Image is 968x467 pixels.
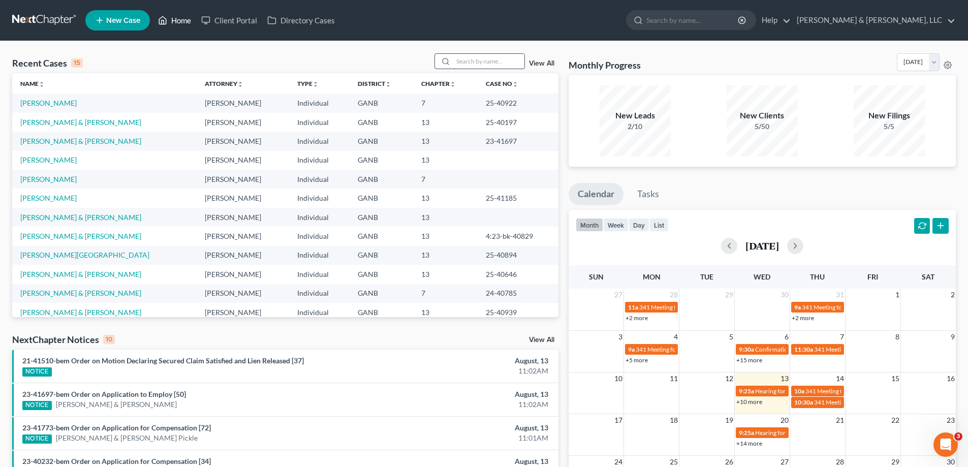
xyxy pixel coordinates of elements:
a: +14 more [736,440,762,447]
div: 11:02AM [380,366,548,376]
td: GANB [350,94,413,112]
td: [PERSON_NAME] [197,284,289,303]
span: 17 [613,414,623,426]
span: 341 Meeting for [PERSON_NAME] [805,387,897,395]
span: Thu [810,272,825,281]
a: [PERSON_NAME] & [PERSON_NAME], LLC [792,11,955,29]
td: 25-41185 [478,189,558,207]
div: August, 13 [380,456,548,466]
a: [PERSON_NAME][GEOGRAPHIC_DATA] [20,251,149,259]
div: NOTICE [22,367,52,377]
span: Hearing for [PERSON_NAME] [755,429,834,437]
span: 14 [835,372,845,385]
td: GANB [350,208,413,227]
td: 13 [413,132,478,150]
td: [PERSON_NAME] [197,151,289,170]
button: week [603,218,629,232]
td: GANB [350,113,413,132]
div: August, 13 [380,356,548,366]
a: 21-41510-bem Order on Motion Declaring Secured Claim Satisfied and Lien Released [37] [22,356,304,365]
div: August, 13 [380,423,548,433]
td: Individual [289,227,350,245]
span: 9:25a [739,387,754,395]
td: Individual [289,265,350,284]
a: Directory Cases [262,11,340,29]
td: GANB [350,151,413,170]
td: [PERSON_NAME] [197,208,289,227]
td: 13 [413,151,478,170]
td: [PERSON_NAME] [197,113,289,132]
a: View All [529,60,554,67]
span: 9:25a [739,429,754,437]
span: 11a [628,303,638,311]
a: Help [757,11,791,29]
span: 1 [894,289,900,301]
td: GANB [350,284,413,303]
td: GANB [350,265,413,284]
td: Individual [289,94,350,112]
a: [PERSON_NAME] & [PERSON_NAME] [20,213,141,222]
span: 8 [894,331,900,343]
a: 23-40232-bem Order on Application for Compensation [34] [22,457,211,465]
span: 20 [779,414,790,426]
span: Hearing for [PERSON_NAME] [755,387,834,395]
h2: [DATE] [745,240,779,251]
h3: Monthly Progress [569,59,641,71]
td: 25-40939 [478,303,558,322]
a: [PERSON_NAME] & [PERSON_NAME] Pickle [56,433,198,443]
span: 341 Meeting for [PERSON_NAME] & [PERSON_NAME] [814,346,959,353]
a: [PERSON_NAME] & [PERSON_NAME] [20,137,141,145]
div: 10 [103,335,115,344]
span: Fri [867,272,878,281]
input: Search by name... [453,54,524,69]
i: unfold_more [237,81,243,87]
td: [PERSON_NAME] [197,94,289,112]
div: New Clients [727,110,798,121]
td: 23-41697 [478,132,558,150]
a: [PERSON_NAME] & [PERSON_NAME] [20,232,141,240]
span: Mon [643,272,661,281]
span: 9 [950,331,956,343]
span: Tue [700,272,713,281]
td: GANB [350,246,413,265]
span: 9a [628,346,635,353]
td: Individual [289,170,350,189]
td: 7 [413,94,478,112]
td: [PERSON_NAME] [197,303,289,322]
span: 4 [673,331,679,343]
iframe: Intercom live chat [933,432,958,457]
td: [PERSON_NAME] [197,265,289,284]
a: Client Portal [196,11,262,29]
td: 25-40894 [478,246,558,265]
a: [PERSON_NAME] & [PERSON_NAME] [20,118,141,127]
a: [PERSON_NAME] & [PERSON_NAME] [20,270,141,278]
div: NOTICE [22,434,52,444]
td: 4:23-bk-40829 [478,227,558,245]
span: Sat [922,272,934,281]
div: NOTICE [22,401,52,410]
span: 13 [779,372,790,385]
td: 13 [413,246,478,265]
td: Individual [289,208,350,227]
a: [PERSON_NAME] [20,99,77,107]
a: Districtunfold_more [358,80,391,87]
td: GANB [350,170,413,189]
td: Individual [289,303,350,322]
a: +5 more [626,356,648,364]
td: Individual [289,113,350,132]
i: unfold_more [450,81,456,87]
span: 2 [950,289,956,301]
span: 23 [946,414,956,426]
td: 13 [413,208,478,227]
span: 341 Meeting for [PERSON_NAME] [636,346,727,353]
a: 23-41773-bem Order on Application for Compensation [72] [22,423,211,432]
td: Individual [289,189,350,207]
a: +15 more [736,356,762,364]
td: 7 [413,170,478,189]
span: 30 [779,289,790,301]
span: 10 [613,372,623,385]
a: Calendar [569,183,623,205]
a: [PERSON_NAME] [20,175,77,183]
div: August, 13 [380,389,548,399]
div: Recent Cases [12,57,83,69]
